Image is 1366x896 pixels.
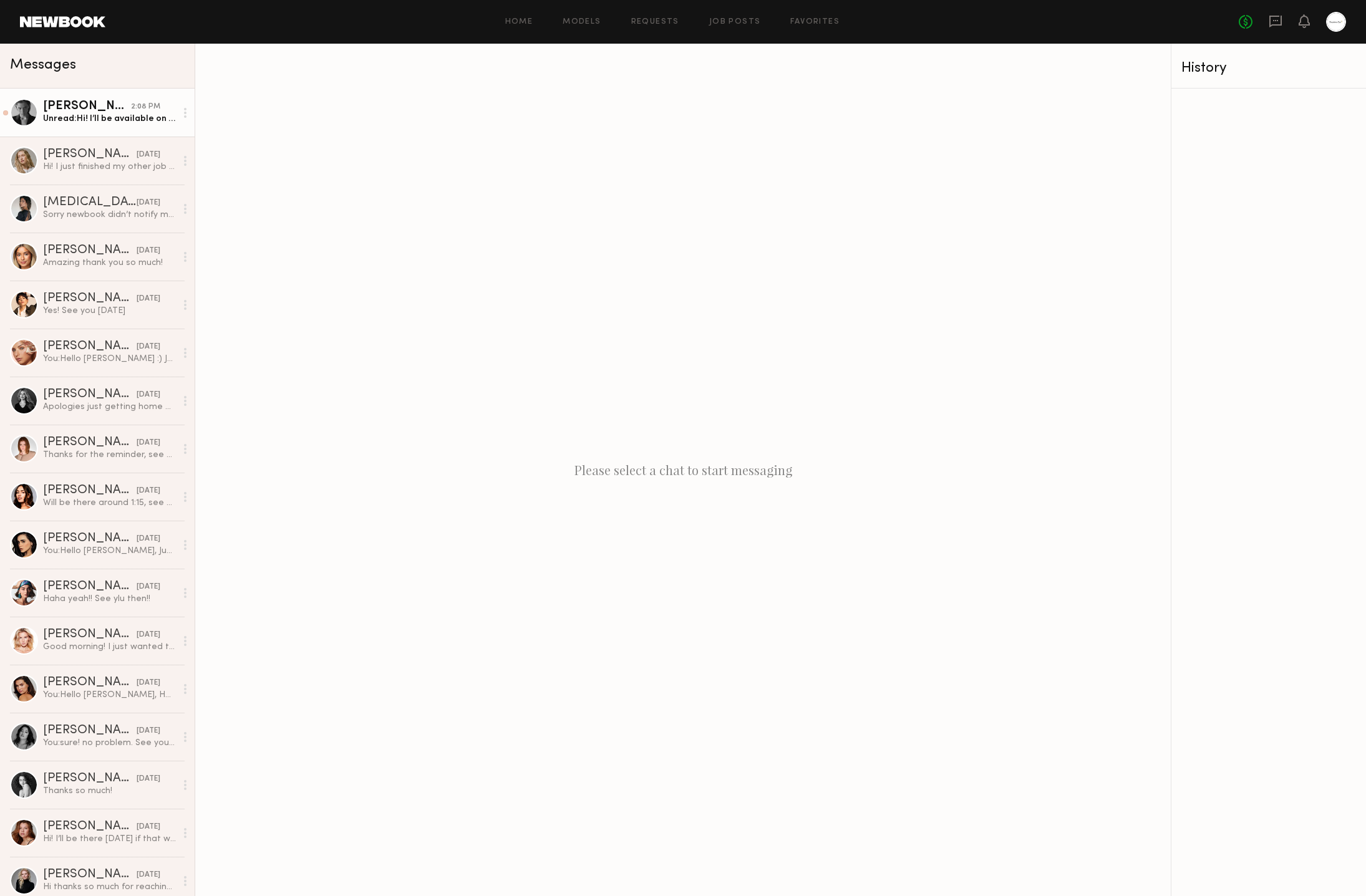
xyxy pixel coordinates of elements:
[43,209,176,221] div: Sorry newbook didn’t notify me you responded I’ll be there in 45
[43,196,137,209] div: [MEDICAL_DATA][PERSON_NAME]
[563,18,601,26] a: Models
[43,436,137,449] div: [PERSON_NAME]
[195,44,1171,896] div: Please select a chat to start messaging
[43,113,176,125] div: Unread: Hi! I’ll be available on 8/25 and 8/26 Will it work for you?
[137,677,160,689] div: [DATE]
[790,18,840,26] a: Favorites
[137,245,160,257] div: [DATE]
[137,389,160,401] div: [DATE]
[137,437,160,449] div: [DATE]
[131,101,160,113] div: 2:08 PM
[43,401,176,413] div: Apologies just getting home and seeing this. I should be able to get there by 11am and can let yo...
[43,641,176,653] div: Good morning! I just wanted to give you a heads up that I got stuck on the freeway for about 25 m...
[43,677,137,689] div: [PERSON_NAME]
[43,100,131,113] div: [PERSON_NAME]
[43,785,176,797] div: Thanks so much!
[43,257,176,269] div: Amazing thank you so much!
[43,484,137,497] div: [PERSON_NAME]
[43,340,137,353] div: [PERSON_NAME]
[43,629,137,641] div: [PERSON_NAME]
[43,161,176,173] div: Hi! I just finished my other job early, is it ok if I come now?
[137,197,160,209] div: [DATE]
[43,388,137,401] div: [PERSON_NAME]
[43,773,137,785] div: [PERSON_NAME]
[43,148,137,161] div: [PERSON_NAME]
[137,821,160,833] div: [DATE]
[43,881,176,893] div: Hi thanks so much for reaching out! I’m not available for casting due to my schedule, but happy t...
[137,485,160,497] div: [DATE]
[43,353,176,365] div: You: Hello [PERSON_NAME] :) Just a quick reminder that you're schedule for a casting with us [DAT...
[43,532,137,545] div: [PERSON_NAME]
[137,581,160,593] div: [DATE]
[137,293,160,305] div: [DATE]
[43,545,176,557] div: You: Hello [PERSON_NAME], Just checking in to see if you’re on your way to the casting or if you ...
[43,725,137,737] div: [PERSON_NAME]
[43,292,137,305] div: [PERSON_NAME]
[43,305,176,317] div: Yes! See you [DATE]
[137,341,160,353] div: [DATE]
[137,533,160,545] div: [DATE]
[10,58,76,72] span: Messages
[709,18,761,26] a: Job Posts
[505,18,533,26] a: Home
[43,497,176,509] div: Will be there around 1:15, see you soon!
[43,821,137,833] div: [PERSON_NAME]
[43,689,176,701] div: You: Hello [PERSON_NAME], Hope everything is ok with you! Do you want to reschedule your casting?
[137,629,160,641] div: [DATE]
[43,449,176,461] div: Thanks for the reminder, see you then!
[43,580,137,593] div: [PERSON_NAME]
[137,869,160,881] div: [DATE]
[43,593,176,605] div: Haha yeah!! See ylu then!!
[1181,61,1356,75] div: History
[43,244,137,257] div: [PERSON_NAME]
[137,725,160,737] div: [DATE]
[43,869,137,881] div: [PERSON_NAME]
[137,773,160,785] div: [DATE]
[43,737,176,749] div: You: sure! no problem. See you later :)
[137,149,160,161] div: [DATE]
[43,833,176,845] div: Hi! I’ll be there [DATE] if that works still. Thank you!
[631,18,679,26] a: Requests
